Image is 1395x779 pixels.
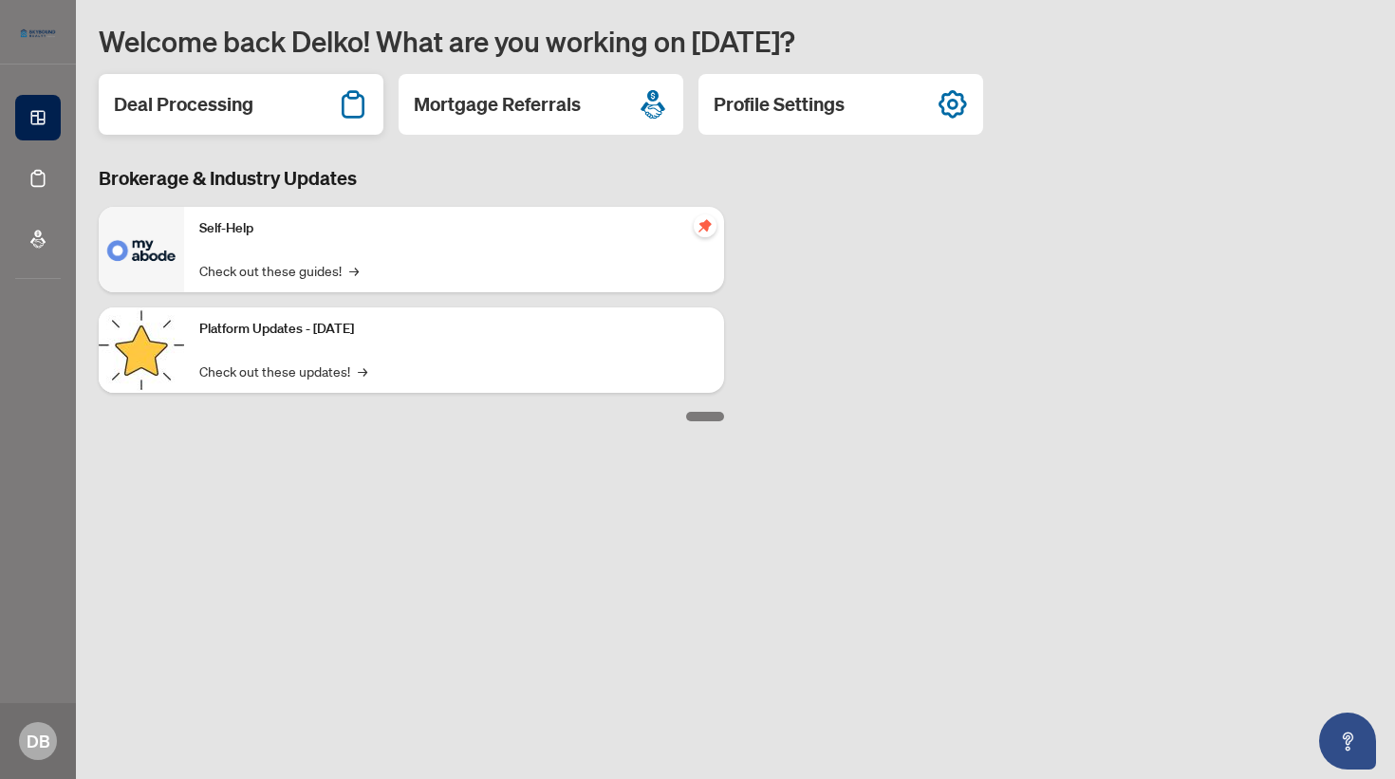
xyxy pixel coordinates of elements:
h2: Profile Settings [714,91,845,118]
h3: Brokerage & Industry Updates [99,165,724,192]
span: → [358,361,367,381]
a: Check out these guides!→ [199,260,359,281]
p: Self-Help [199,218,709,239]
h1: Welcome back Delko! What are you working on [DATE]? [99,23,1372,59]
span: pushpin [694,214,716,237]
a: Check out these updates!→ [199,361,367,381]
span: DB [27,728,50,754]
img: Platform Updates - September 16, 2025 [99,307,184,393]
h2: Mortgage Referrals [414,91,581,118]
img: Self-Help [99,207,184,292]
span: → [349,260,359,281]
h2: Deal Processing [114,91,253,118]
p: Platform Updates - [DATE] [199,319,709,340]
button: Open asap [1319,713,1376,770]
img: logo [15,24,61,43]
